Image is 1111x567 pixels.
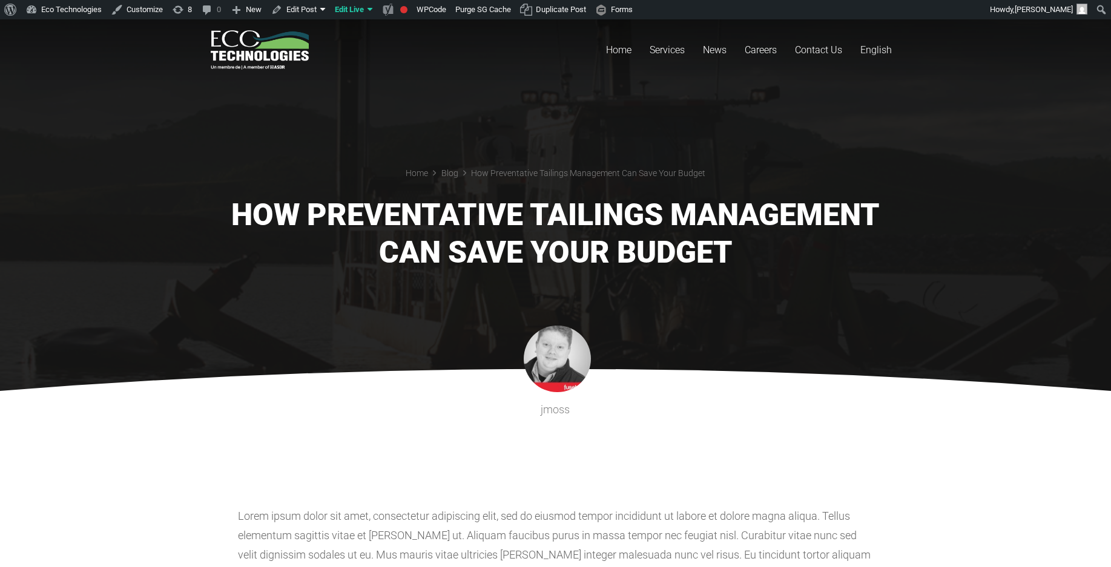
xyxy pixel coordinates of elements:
a: Home [597,19,641,80]
a: News [694,19,736,80]
a: Contact Us [786,19,851,80]
span: English [860,44,892,56]
a: jmoss [499,400,612,419]
a: Blog [441,168,458,178]
a: logo_EcoTech_ASDR_RGB [211,30,309,70]
span: Services [650,44,685,56]
a: Home [406,168,428,178]
a: How Preventative Tailings Management Can Save Your Budget [471,168,705,178]
span: Careers [745,44,777,56]
a: English [851,19,901,80]
span: Home [606,44,631,56]
a: Careers [736,19,786,80]
span: News [703,44,727,56]
span: [PERSON_NAME] [1015,5,1073,14]
span: Contact Us [795,44,842,56]
div: Focus keyphrase not set [400,6,407,13]
h2: How Preventative Tailings Management Can Save Your Budget [211,196,901,271]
